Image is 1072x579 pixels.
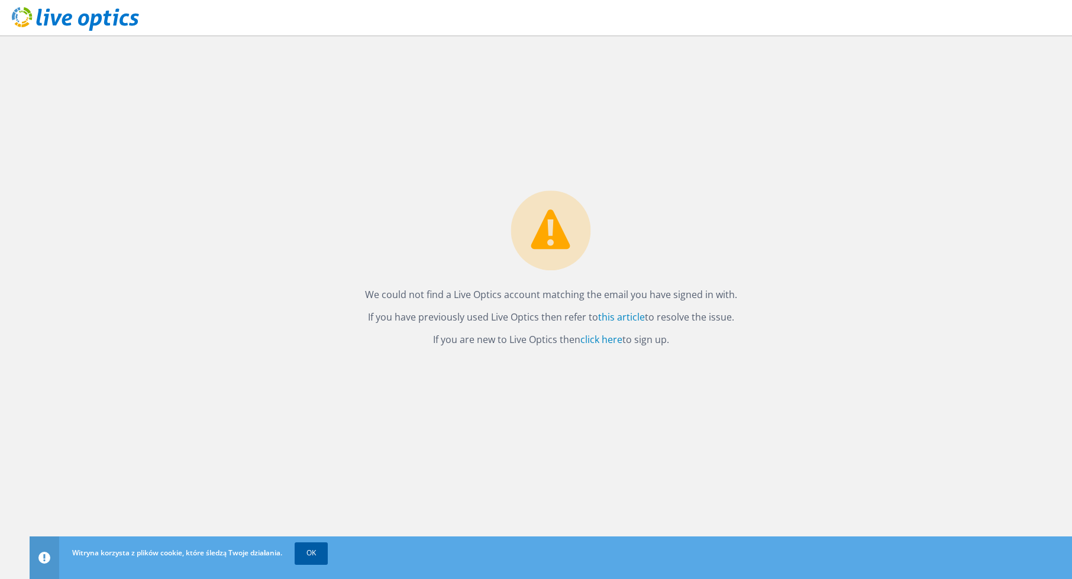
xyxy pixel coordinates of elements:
a: OK [295,542,328,564]
p: If you are new to Live Optics then to sign up. [365,331,737,348]
a: this article [598,310,645,324]
a: click here [580,333,622,346]
p: We could not find a Live Optics account matching the email you have signed in with. [365,286,737,303]
span: Witryna korzysta z plików cookie, które śledzą Twoje działania. [72,548,282,558]
p: If you have previously used Live Optics then refer to to resolve the issue. [365,309,737,325]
